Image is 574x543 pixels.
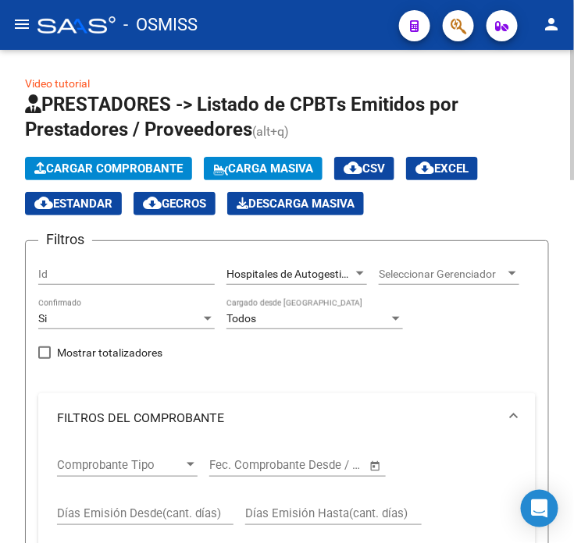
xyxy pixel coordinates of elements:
span: Mostrar totalizadores [57,343,162,362]
mat-icon: cloud_download [143,193,162,212]
span: Estandar [34,197,112,211]
span: PRESTADORES -> Listado de CPBTs Emitidos por Prestadores / Proveedores [25,94,458,140]
button: CSV [334,157,394,180]
mat-icon: cloud_download [344,158,362,177]
span: (alt+q) [252,124,289,139]
mat-icon: menu [12,15,31,34]
mat-icon: person [543,15,562,34]
input: Fecha fin [287,458,362,472]
button: EXCEL [406,157,478,180]
button: Open calendar [367,457,385,475]
span: Descarga Masiva [237,197,355,211]
span: Carga Masiva [213,161,313,176]
span: Gecros [143,197,206,211]
span: Hospitales de Autogestión - Afiliaciones [226,268,417,280]
button: Descarga Masiva [227,192,364,215]
button: Gecros [134,192,216,215]
app-download-masive: Descarga masiva de comprobantes (adjuntos) [227,192,364,215]
button: Cargar Comprobante [25,157,192,180]
a: Video tutorial [25,77,90,90]
mat-icon: cloud_download [415,158,434,177]
span: Cargar Comprobante [34,161,183,176]
input: Fecha inicio [209,458,273,472]
span: EXCEL [415,161,469,176]
span: Si [38,312,47,325]
h3: Filtros [38,229,92,250]
mat-icon: cloud_download [34,193,53,212]
span: - OSMISS [123,8,198,42]
span: Seleccionar Gerenciador [379,268,505,281]
mat-panel-title: FILTROS DEL COMPROBANTE [57,410,498,427]
span: Todos [226,312,256,325]
span: Comprobante Tipo [57,458,184,472]
div: Open Intercom Messenger [521,490,558,527]
button: Estandar [25,192,122,215]
span: CSV [344,161,385,176]
button: Carga Masiva [204,157,323,180]
mat-expansion-panel-header: FILTROS DEL COMPROBANTE [38,393,536,443]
